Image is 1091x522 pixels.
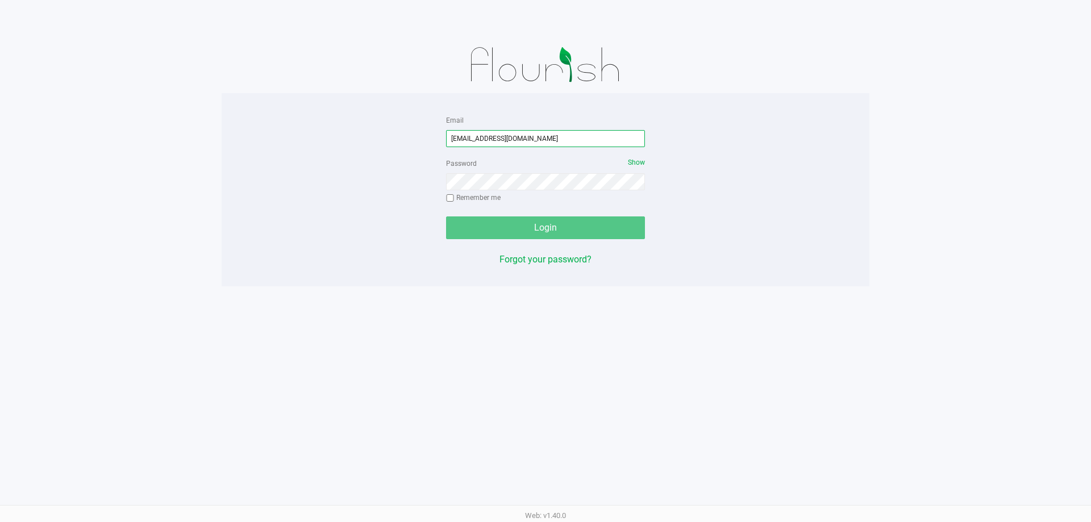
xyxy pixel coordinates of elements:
span: Web: v1.40.0 [525,511,566,520]
label: Remember me [446,193,501,203]
button: Forgot your password? [499,253,592,266]
span: Show [628,158,645,166]
label: Email [446,115,464,126]
input: Remember me [446,194,454,202]
label: Password [446,158,477,169]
